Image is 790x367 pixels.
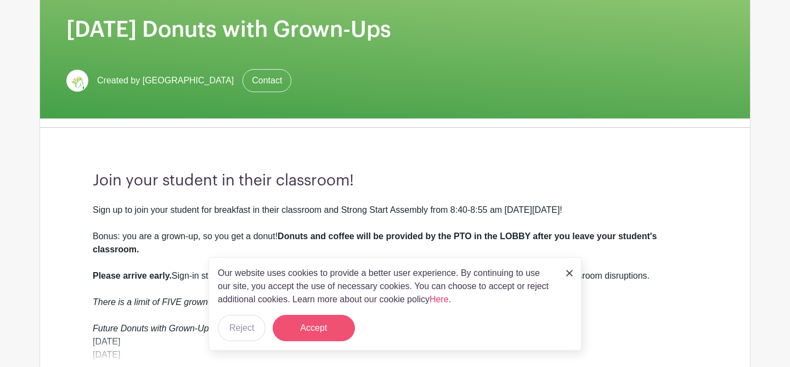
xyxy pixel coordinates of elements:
[66,70,88,92] img: Screen%20Shot%202023-09-28%20at%203.51.11%20PM.png
[242,69,291,92] a: Contact
[218,315,266,341] button: Reject
[93,172,697,190] h3: Join your student in their classroom!
[97,74,234,87] span: Created by [GEOGRAPHIC_DATA]
[430,295,449,304] a: Here
[218,267,555,306] p: Our website uses cookies to provide a better user experience. By continuing to use our site, you ...
[93,204,697,335] div: Sign up to join your student for breakfast in their classroom and Strong Start Assembly from 8:40...
[273,315,355,341] button: Accept
[566,270,573,276] img: close_button-5f87c8562297e5c2d7936805f587ecaba9071eb48480494691a3f1689db116b3.svg
[93,232,657,254] strong: Donuts and coffee will be provided by the PTO in the LOBBY after you leave your student's classroom.
[66,16,724,43] h1: [DATE] Donuts with Grown-Ups
[93,297,334,333] em: There is a limit of FIVE grown-ups per homeroom per session. Future Donuts with Grown-Ups Dates:
[93,271,172,280] strong: Please arrive early.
